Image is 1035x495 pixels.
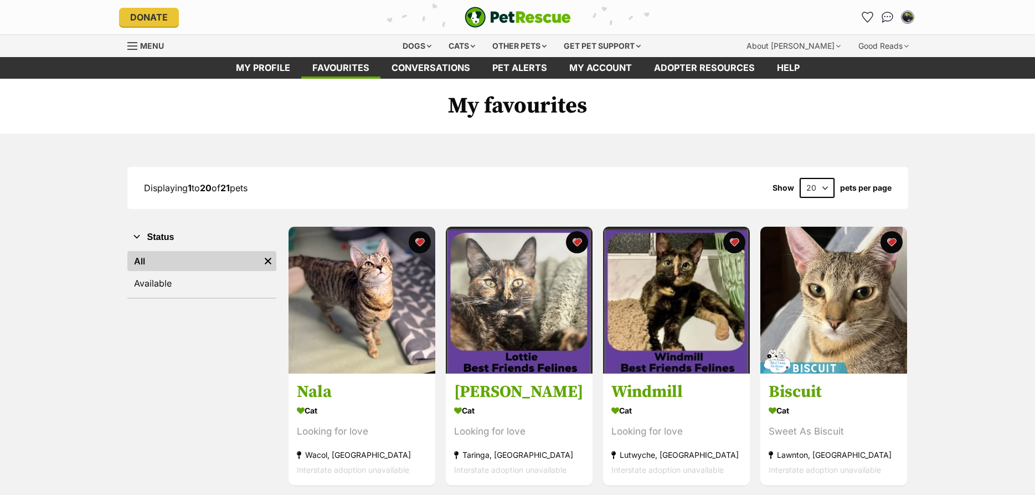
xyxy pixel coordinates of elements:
[220,182,230,193] strong: 21
[446,227,593,374] img: Lottie
[769,448,899,463] div: Lawnton, [GEOGRAPHIC_DATA]
[297,382,427,403] h3: Nala
[454,448,584,463] div: Taringa, [GEOGRAPHIC_DATA]
[840,183,892,192] label: pets per page
[297,448,427,463] div: Wacol, [GEOGRAPHIC_DATA]
[297,403,427,419] div: Cat
[859,8,877,26] a: Favourites
[556,35,648,57] div: Get pet support
[773,183,794,192] span: Show
[611,425,742,440] div: Looking for love
[289,374,435,486] a: Nala Cat Looking for love Wacol, [GEOGRAPHIC_DATA] Interstate adoption unavailable favourite
[603,227,750,374] img: Windmill
[769,466,881,475] span: Interstate adoption unavailable
[739,35,848,57] div: About [PERSON_NAME]
[902,12,913,23] img: Maree Gray profile pic
[481,57,558,79] a: Pet alerts
[454,382,584,403] h3: [PERSON_NAME]
[879,8,897,26] a: Conversations
[760,227,907,374] img: Biscuit
[882,12,893,23] img: chat-41dd97257d64d25036548639549fe6c8038ab92f7586957e7f3b1b290dea8141.svg
[127,230,276,244] button: Status
[188,182,192,193] strong: 1
[611,382,742,403] h3: Windmill
[127,273,276,293] a: Available
[611,448,742,463] div: Lutwyche, [GEOGRAPHIC_DATA]
[723,231,745,253] button: favourite
[127,249,276,298] div: Status
[395,35,439,57] div: Dogs
[611,403,742,419] div: Cat
[409,231,431,253] button: favourite
[119,8,179,27] a: Donate
[260,251,276,271] a: Remove filter
[899,8,916,26] button: My account
[127,251,260,271] a: All
[454,403,584,419] div: Cat
[851,35,916,57] div: Good Reads
[566,231,588,253] button: favourite
[454,466,567,475] span: Interstate adoption unavailable
[766,57,811,79] a: Help
[603,374,750,486] a: Windmill Cat Looking for love Lutwyche, [GEOGRAPHIC_DATA] Interstate adoption unavailable favourite
[760,374,907,486] a: Biscuit Cat Sweet As Biscuit Lawnton, [GEOGRAPHIC_DATA] Interstate adoption unavailable favourite
[446,374,593,486] a: [PERSON_NAME] Cat Looking for love Taringa, [GEOGRAPHIC_DATA] Interstate adoption unavailable fav...
[859,8,916,26] ul: Account quick links
[769,403,899,419] div: Cat
[465,7,571,28] a: PetRescue
[140,41,164,50] span: Menu
[289,227,435,374] img: Nala
[643,57,766,79] a: Adopter resources
[485,35,554,57] div: Other pets
[441,35,483,57] div: Cats
[127,35,172,55] a: Menu
[769,425,899,440] div: Sweet As Biscuit
[144,182,248,193] span: Displaying to of pets
[880,231,903,253] button: favourite
[297,425,427,440] div: Looking for love
[454,425,584,440] div: Looking for love
[200,182,212,193] strong: 20
[558,57,643,79] a: My account
[301,57,380,79] a: Favourites
[611,466,724,475] span: Interstate adoption unavailable
[225,57,301,79] a: My profile
[380,57,481,79] a: conversations
[769,382,899,403] h3: Biscuit
[465,7,571,28] img: logo-e224e6f780fb5917bec1dbf3a21bbac754714ae5b6737aabdf751b685950b380.svg
[297,466,409,475] span: Interstate adoption unavailable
